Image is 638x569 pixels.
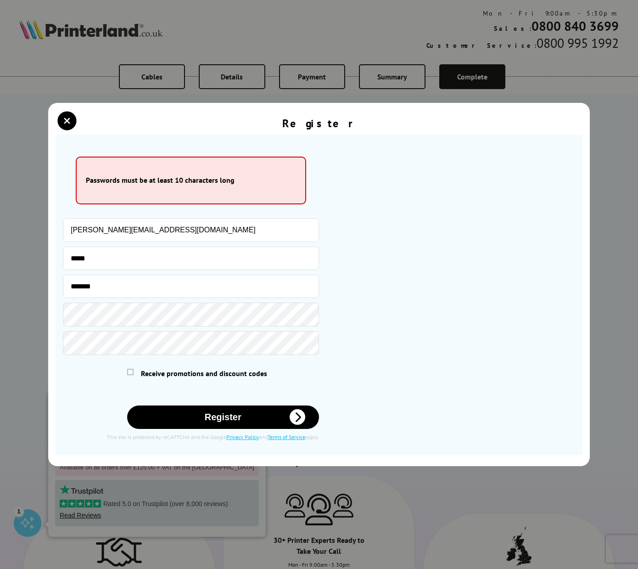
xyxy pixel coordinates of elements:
div: Register [282,116,356,130]
button: close modal [60,114,74,128]
input: Email [63,218,319,242]
button: Register [127,406,319,429]
p: Passwords must be at least 10 characters long [86,174,296,186]
span: Receive promotions and discount codes [141,369,267,378]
